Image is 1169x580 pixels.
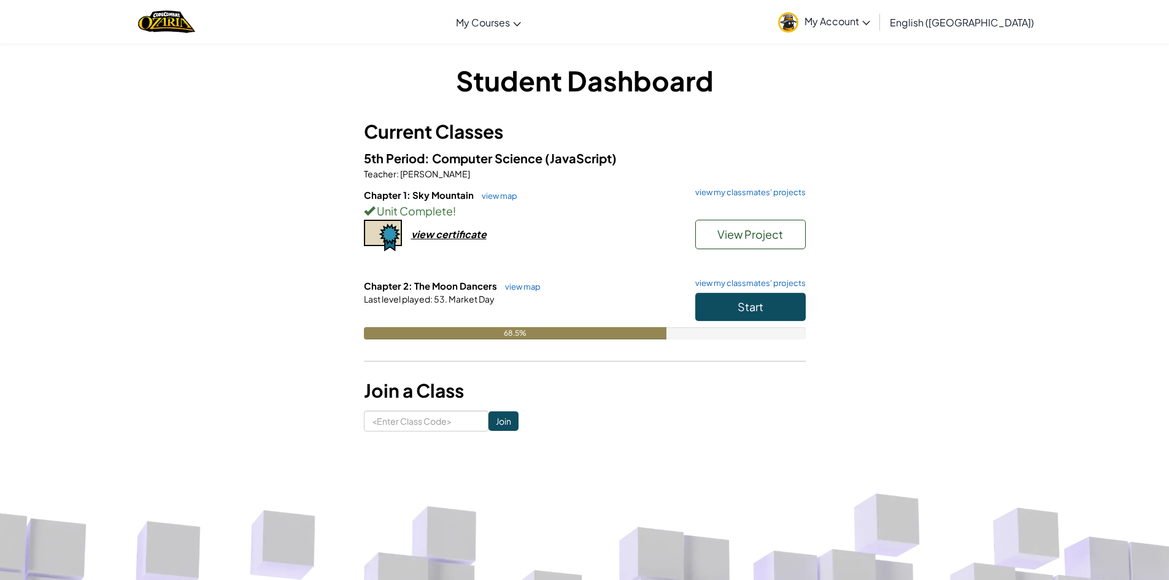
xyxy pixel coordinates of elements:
a: My Courses [450,6,527,39]
a: Ozaria by CodeCombat logo [138,9,195,34]
a: English ([GEOGRAPHIC_DATA]) [884,6,1040,39]
div: view certificate [411,228,487,241]
button: Start [695,293,806,321]
span: (JavaScript) [545,150,617,166]
span: : [396,168,399,179]
h1: Student Dashboard [364,61,806,99]
img: avatar [778,12,798,33]
span: 53. [433,293,447,304]
a: view certificate [364,228,487,241]
div: 68.5% [364,327,666,339]
span: Market Day [447,293,495,304]
span: ! [453,204,456,218]
input: Join [488,411,519,431]
span: Last level played [364,293,430,304]
span: View Project [717,227,783,241]
span: : [430,293,433,304]
span: Chapter 2: The Moon Dancers [364,280,499,292]
span: Chapter 1: Sky Mountain [364,189,476,201]
a: My Account [772,2,876,41]
img: certificate-icon.png [364,220,402,252]
h3: Current Classes [364,118,806,145]
a: view my classmates' projects [689,279,806,287]
span: English ([GEOGRAPHIC_DATA]) [890,16,1034,29]
button: View Project [695,220,806,249]
h3: Join a Class [364,377,806,404]
span: Start [738,300,763,314]
span: Teacher [364,168,396,179]
input: <Enter Class Code> [364,411,488,431]
a: view my classmates' projects [689,188,806,196]
span: [PERSON_NAME] [399,168,470,179]
span: Unit Complete [375,204,453,218]
img: Home [138,9,195,34]
a: view map [476,191,517,201]
span: My Account [804,15,870,28]
span: My Courses [456,16,510,29]
span: 5th Period: Computer Science [364,150,545,166]
a: view map [499,282,541,292]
